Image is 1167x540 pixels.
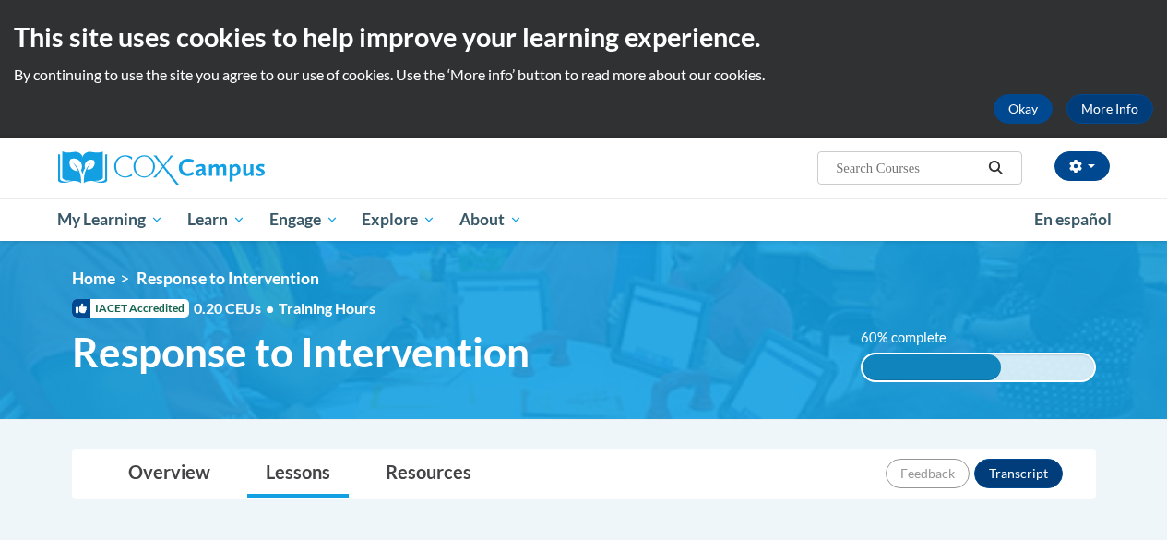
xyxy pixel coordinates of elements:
[1034,210,1112,229] span: En español
[350,198,447,241] a: Explore
[72,328,530,377] span: Response to Intervention
[44,198,1124,241] div: Main menu
[46,198,176,241] a: My Learning
[58,151,390,185] a: Cox Campus
[72,269,115,288] a: Home
[994,94,1053,124] button: Okay
[447,198,534,241] a: About
[367,450,490,498] a: Resources
[1066,94,1153,124] a: More Info
[861,328,967,348] label: 60% complete
[175,198,257,241] a: Learn
[14,18,1153,55] h2: This site uses cookies to help improve your learning experience.
[834,157,982,179] input: Search Courses
[279,299,375,317] span: Training Hours
[57,209,163,231] span: My Learning
[974,459,1063,488] button: Transcript
[110,450,229,498] a: Overview
[459,209,522,231] span: About
[137,269,319,288] span: Response to Intervention
[1054,151,1110,181] button: Account Settings
[247,450,349,498] a: Lessons
[72,299,189,318] span: IACET Accredited
[257,198,351,241] a: Engage
[14,65,1153,85] p: By continuing to use the site you agree to our use of cookies. Use the ‘More info’ button to read...
[194,298,279,318] span: 0.20 CEUs
[1022,200,1124,239] a: En español
[886,459,970,488] button: Feedback
[187,209,245,231] span: Learn
[982,157,1009,179] button: Search
[269,209,339,231] span: Engage
[863,354,1002,380] div: 60% complete
[58,151,265,185] img: Cox Campus
[266,299,274,317] span: •
[362,209,435,231] span: Explore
